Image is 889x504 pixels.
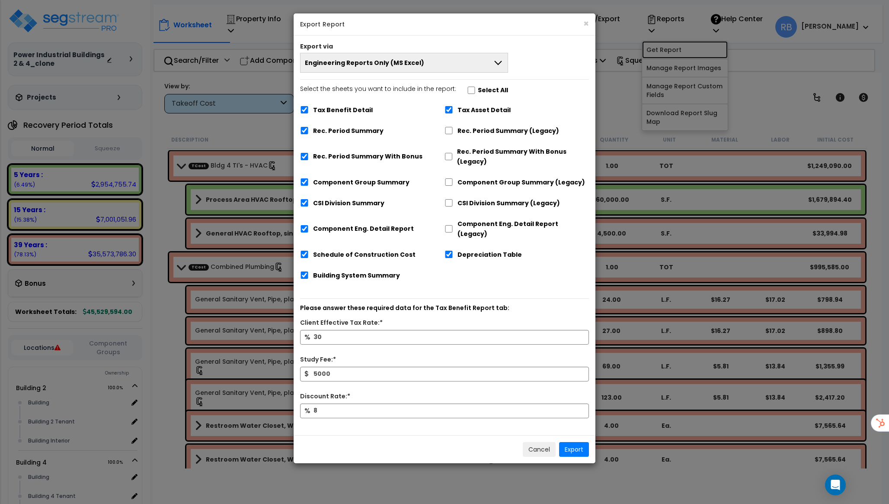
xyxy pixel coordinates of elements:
label: Rec. Period Summary With Bonus (Legacy) [457,147,589,167]
button: Engineering Reports Only (MS Excel) [300,53,508,73]
label: Component Eng. Detail Report (Legacy) [457,219,589,239]
label: Export via [300,42,333,51]
label: CSI Division Summary [313,198,384,208]
label: Component Group Summary [313,178,409,187]
span: % [304,332,310,342]
span: % [304,406,310,416]
label: Schedule of Construction Cost [313,250,416,260]
label: Discount Rate:* [300,391,350,401]
h5: Export Report [300,20,589,29]
button: × [583,19,589,28]
p: Select the sheets you want to include in the report: [300,84,456,94]
label: Study Fee:* [300,355,336,365]
label: CSI Division Summary (Legacy) [457,198,560,208]
div: Open Intercom Messenger [825,475,846,495]
input: Select the sheets you want to include in the report:Select All [467,87,476,94]
label: Tax Benefit Detail [313,105,373,115]
span: Engineering Reports Only (MS Excel) [305,58,424,67]
button: Cancel [523,442,556,457]
label: Component Group Summary (Legacy) [457,178,585,187]
label: Select All [478,85,508,95]
label: Tax Asset Detail [457,105,511,115]
label: Rec. Period Summary With Bonus [313,152,422,162]
button: Export [559,442,589,457]
label: Depreciation Table [457,250,522,260]
p: Please answer these required data for the Tax Benefit Report tab: [300,303,589,313]
label: Building System Summary [313,271,400,281]
span: $ [304,369,309,379]
label: Component Eng. Detail Report [313,224,414,234]
label: Rec. Period Summary [313,126,384,136]
label: Rec. Period Summary (Legacy) [457,126,559,136]
label: Client Effective Tax Rate:* [300,318,383,328]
